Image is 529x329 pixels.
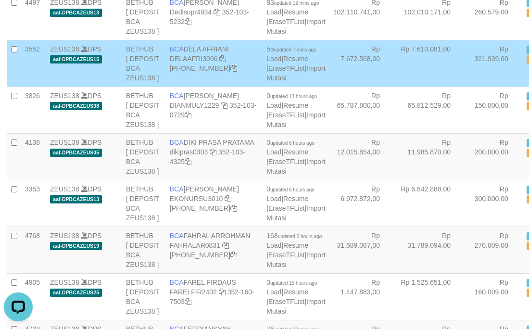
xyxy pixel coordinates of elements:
[266,232,325,268] span: | | |
[170,139,184,146] span: BCA
[46,227,122,273] td: DPS
[170,148,208,156] a: dikipras0303
[230,64,237,72] a: Copy 8692458639 to clipboard
[266,278,317,286] span: 0
[170,55,218,63] a: DELAAFRI3096
[122,273,166,320] td: BETHUB [ DEPOSIT BCA ZEUS138 ]
[283,55,308,63] a: Resume
[21,180,46,227] td: 3353
[50,289,102,297] span: aaf-DPBCAZEUS25
[266,8,281,16] a: Load
[122,227,166,273] td: BETHUB [ DEPOSIT BCA ZEUS138 ]
[268,158,304,165] a: EraseTFList
[170,195,223,202] a: EKONURSU3010
[329,133,394,180] td: Rp 12.015.854,00
[185,158,191,165] a: Copy 3521034325 to clipboard
[266,148,281,156] a: Load
[219,55,226,63] a: Copy DELAAFRI3096 to clipboard
[266,204,325,222] a: Import Mutasi
[465,180,523,227] td: Rp 300.000,00
[274,0,319,6] span: updated 12 mins ago
[270,94,317,99] span: updated 13 hours ago
[266,92,325,128] span: | | |
[329,227,394,273] td: Rp 31.689.087,00
[170,185,184,193] span: BCA
[266,111,325,128] a: Import Mutasi
[46,133,122,180] td: DPS
[166,273,263,320] td: FAREL FIRDAUS 352-160-7503
[50,278,79,286] a: ZEUS138
[465,227,523,273] td: Rp 270.009,00
[266,278,325,315] span: | | |
[394,180,465,227] td: Rp 6.842.888,00
[266,185,315,193] span: 0
[329,40,394,87] td: Rp 7.672.568,00
[268,251,304,259] a: EraseTFList
[50,242,102,250] span: aaf-DPBCAZEUS19
[21,273,46,320] td: 4905
[266,139,325,175] span: | | |
[214,8,220,16] a: Copy Dedisupr4934 to clipboard
[266,45,316,53] span: 55
[266,288,281,296] a: Load
[266,251,325,268] a: Import Mutasi
[266,101,281,109] a: Load
[50,185,79,193] a: ZEUS138
[46,87,122,133] td: DPS
[170,241,220,249] a: FAHRALAR0831
[122,87,166,133] td: BETHUB [ DEPOSIT BCA ZEUS138 ]
[283,148,308,156] a: Resume
[270,280,317,286] span: updated 15 hours ago
[465,87,523,133] td: Rp 150.000,00
[394,40,465,87] td: Rp 7.610.081,00
[465,273,523,320] td: Rp 160.009,00
[4,4,33,33] button: Open LiveChat chat widget
[185,18,191,25] a: Copy 3521035232 to clipboard
[270,140,315,146] span: updated 6 hours ago
[122,180,166,227] td: BETHUB [ DEPOSIT BCA ZEUS138 ]
[266,298,325,315] a: Import Mutasi
[394,87,465,133] td: Rp 65.812.529,00
[170,232,184,240] span: BCA
[221,101,227,109] a: Copy DIANMULY1229 to clipboard
[268,204,304,212] a: EraseTFList
[266,241,281,249] a: Load
[46,40,122,87] td: DPS
[170,101,219,109] a: DIANMULY1229
[50,232,79,240] a: ZEUS138
[222,241,229,249] a: Copy FAHRALAR0831 to clipboard
[50,92,79,100] a: ZEUS138
[122,133,166,180] td: BETHUB [ DEPOSIT BCA ZEUS138 ]
[210,148,216,156] a: Copy dikipras0303 to clipboard
[50,149,102,157] span: aaf-DPBCAZEUS05
[266,18,325,35] a: Import Mutasi
[465,133,523,180] td: Rp 200.000,00
[170,288,217,296] a: FARELFIR2402
[283,101,308,109] a: Resume
[268,64,304,72] a: EraseTFList
[46,273,122,320] td: DPS
[50,102,102,110] span: aaf-DPBCAZEUS08
[50,9,102,17] span: aaf-DPBCAZEUS13
[266,185,325,222] span: | | |
[266,232,322,240] span: 168
[170,8,212,16] a: Dedisupr4934
[166,40,263,87] td: DELA AFRIANI [PHONE_NUMBER]
[394,273,465,320] td: Rp 1.525.651,00
[21,133,46,180] td: 4138
[268,111,304,119] a: EraseTFList
[50,139,79,146] a: ZEUS138
[170,45,184,53] span: BCA
[394,227,465,273] td: Rp 31.789.094,00
[50,55,102,63] span: aaf-DPBCAZEUS15
[185,298,191,305] a: Copy 3521607503 to clipboard
[329,273,394,320] td: Rp 1.447.883,00
[170,278,184,286] span: BCA
[465,40,523,87] td: Rp 321.939,00
[278,234,322,239] span: updated 5 hours ago
[166,87,263,133] td: [PERSON_NAME] 352-103-0729
[329,180,394,227] td: Rp 6.972.872,00
[230,204,237,212] a: Copy 4062302392 to clipboard
[21,87,46,133] td: 3826
[50,195,102,203] span: aaf-DPBCAZEUS13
